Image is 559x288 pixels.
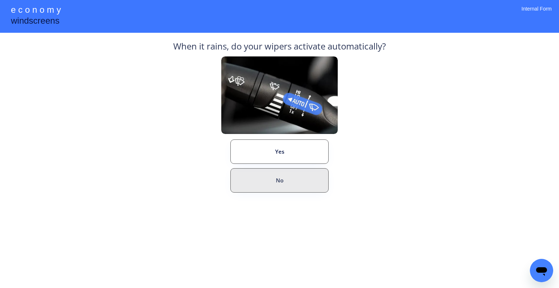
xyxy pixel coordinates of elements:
div: windscreens [11,15,59,29]
iframe: Button to launch messaging window [530,259,553,282]
button: No [230,168,329,193]
img: Rain%20Sensor%20Example.png [221,56,338,134]
div: e c o n o m y [11,4,61,17]
div: When it rains, do your wipers activate automatically? [173,40,386,56]
button: Yes [230,139,329,164]
div: Internal Form [522,5,552,22]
